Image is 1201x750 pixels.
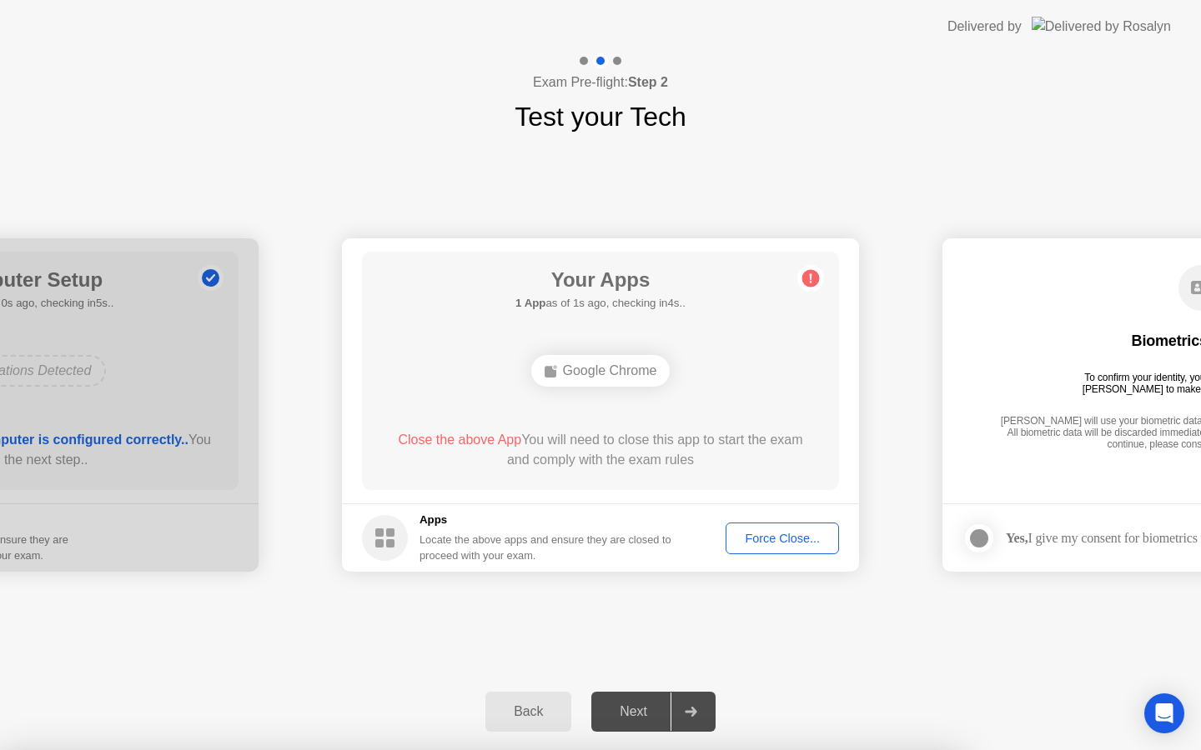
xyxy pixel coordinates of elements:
[596,704,671,719] div: Next
[515,295,686,312] h5: as of 1s ago, checking in4s..
[515,265,686,295] h1: Your Apps
[1144,693,1184,733] div: Open Intercom Messenger
[533,72,668,92] h4: Exam Pre-flight:
[420,512,672,528] h5: Apps
[398,432,521,447] span: Close the above App
[531,355,671,387] div: Google Chrome
[490,704,566,719] div: Back
[420,532,672,563] div: Locate the above apps and ensure they are closed to proceed with your exam.
[1032,17,1171,36] img: Delivered by Rosalyn
[515,97,686,137] h1: Test your Tech
[1006,531,1028,545] strong: Yes,
[515,297,545,309] b: 1 App
[731,532,833,545] div: Force Close...
[628,75,668,89] b: Step 2
[947,17,1022,37] div: Delivered by
[386,430,816,470] div: You will need to close this app to start the exam and comply with the exam rules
